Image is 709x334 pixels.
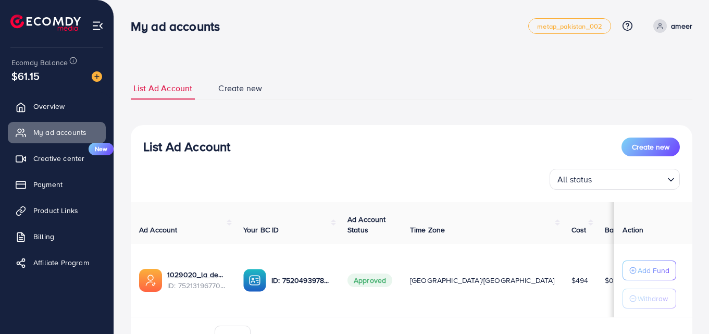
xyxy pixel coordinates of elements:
[537,23,602,30] span: metap_pakistan_002
[571,225,587,235] span: Cost
[550,169,680,190] div: Search for option
[243,269,266,292] img: ic-ba-acc.ded83a64.svg
[595,170,663,187] input: Search for option
[632,142,669,152] span: Create new
[8,122,106,143] a: My ad accounts
[218,82,262,94] span: Create new
[143,139,230,154] h3: List Ad Account
[139,225,178,235] span: Ad Account
[33,127,86,138] span: My ad accounts
[8,148,106,169] a: Creative centerNew
[131,19,228,34] h3: My ad accounts
[89,143,114,155] span: New
[167,269,227,291] div: <span class='underline'>1029020_la deals_1751193710853</span></br>7521319677017374736
[33,231,54,242] span: Billing
[623,261,676,280] button: Add Fund
[33,179,63,190] span: Payment
[347,274,392,287] span: Approved
[33,101,65,112] span: Overview
[92,71,102,82] img: image
[167,280,227,291] span: ID: 7521319677017374736
[671,20,692,32] p: ameer
[8,200,106,221] a: Product Links
[347,214,386,235] span: Ad Account Status
[8,174,106,195] a: Payment
[8,252,106,273] a: Affiliate Program
[638,264,669,277] p: Add Fund
[33,257,89,268] span: Affiliate Program
[11,57,68,68] span: Ecomdy Balance
[271,274,331,287] p: ID: 7520493978794885127
[555,172,594,187] span: All status
[10,15,81,31] img: logo
[8,226,106,247] a: Billing
[649,19,692,33] a: ameer
[638,292,668,305] p: Withdraw
[33,205,78,216] span: Product Links
[167,269,227,280] a: 1029020_la deals_1751193710853
[11,68,40,83] span: $61.15
[571,275,589,286] span: $494
[410,225,445,235] span: Time Zone
[605,275,614,286] span: $0
[605,225,632,235] span: Balance
[243,225,279,235] span: Your BC ID
[92,20,104,32] img: menu
[623,289,676,308] button: Withdraw
[410,275,555,286] span: [GEOGRAPHIC_DATA]/[GEOGRAPHIC_DATA]
[623,225,643,235] span: Action
[33,153,84,164] span: Creative center
[621,138,680,156] button: Create new
[528,18,611,34] a: metap_pakistan_002
[139,269,162,292] img: ic-ads-acc.e4c84228.svg
[8,96,106,117] a: Overview
[133,82,192,94] span: List Ad Account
